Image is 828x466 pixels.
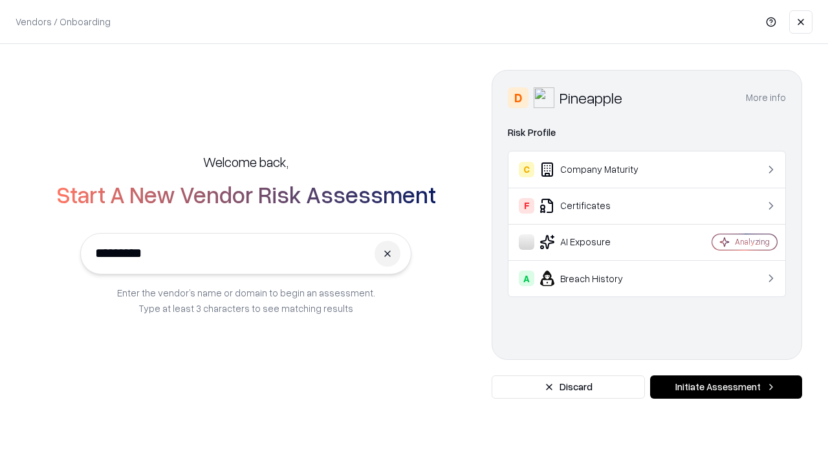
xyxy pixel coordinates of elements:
[519,198,673,214] div: Certificates
[117,285,375,316] p: Enter the vendor’s name or domain to begin an assessment. Type at least 3 characters to see match...
[16,15,111,28] p: Vendors / Onboarding
[508,87,528,108] div: D
[519,162,534,177] div: C
[746,86,786,109] button: More info
[519,198,534,214] div: F
[519,271,534,286] div: A
[560,87,622,108] div: Pineapple
[534,87,554,108] img: Pineapple
[508,125,786,140] div: Risk Profile
[650,375,802,399] button: Initiate Assessment
[519,162,673,177] div: Company Maturity
[519,271,673,286] div: Breach History
[735,236,770,247] div: Analyzing
[519,234,673,250] div: AI Exposure
[492,375,645,399] button: Discard
[56,181,436,207] h2: Start A New Vendor Risk Assessment
[203,153,289,171] h5: Welcome back,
